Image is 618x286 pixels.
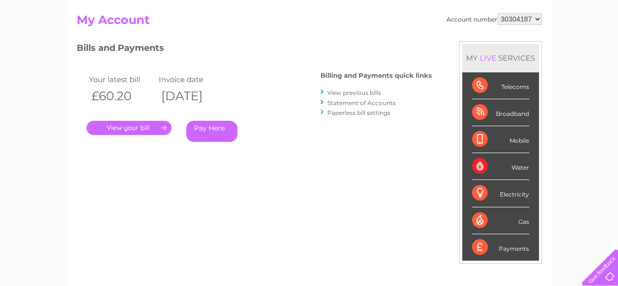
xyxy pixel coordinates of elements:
div: Broadband [472,99,529,126]
a: Log out [586,42,609,49]
a: . [86,121,171,135]
th: £60.20 [86,86,157,106]
img: logo.png [21,25,71,55]
a: Blog [533,42,547,49]
div: Electricity [472,180,529,207]
a: Energy [470,42,492,49]
h3: Bills and Payments [77,41,432,58]
a: Contact [553,42,577,49]
div: Gas [472,207,529,234]
a: View previous bills [327,89,381,96]
a: Paperless bill settings [327,109,390,116]
div: Clear Business is a trading name of Verastar Limited (registered in [GEOGRAPHIC_DATA] No. 3667643... [79,5,540,47]
a: Statement of Accounts [327,99,396,107]
td: Invoice date [156,73,227,86]
div: LIVE [478,53,498,63]
div: Telecoms [472,72,529,99]
a: 0333 014 3131 [434,5,501,17]
a: Water [446,42,465,49]
td: Your latest bill [86,73,157,86]
a: Telecoms [498,42,527,49]
div: Mobile [472,126,529,153]
h4: Billing and Payments quick links [320,72,432,79]
h2: My Account [77,13,542,32]
div: MY SERVICES [462,44,539,72]
div: Water [472,153,529,180]
th: [DATE] [156,86,227,106]
a: Pay Here [186,121,237,142]
div: Payments [472,234,529,261]
div: Account number [447,13,542,25]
